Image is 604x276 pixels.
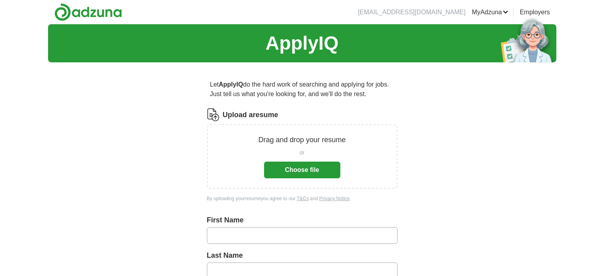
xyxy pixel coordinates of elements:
strong: ApplyIQ [219,81,243,88]
img: CV Icon [207,108,220,121]
span: or [299,149,304,157]
div: By uploading your resume you agree to our and . [207,195,398,202]
img: Adzuna logo [54,3,122,21]
label: First Name [207,215,398,226]
a: MyAdzuna [472,8,508,17]
a: Privacy Notice [319,196,350,201]
p: Let do the hard work of searching and applying for jobs. Just tell us what you're looking for, an... [207,77,398,102]
label: Upload a resume [223,110,278,120]
button: Choose file [264,162,340,178]
p: Drag and drop your resume [258,135,345,145]
a: T&Cs [297,196,309,201]
a: Employers [520,8,550,17]
h1: ApplyIQ [265,29,338,58]
li: [EMAIL_ADDRESS][DOMAIN_NAME] [358,8,465,17]
label: Last Name [207,250,398,261]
